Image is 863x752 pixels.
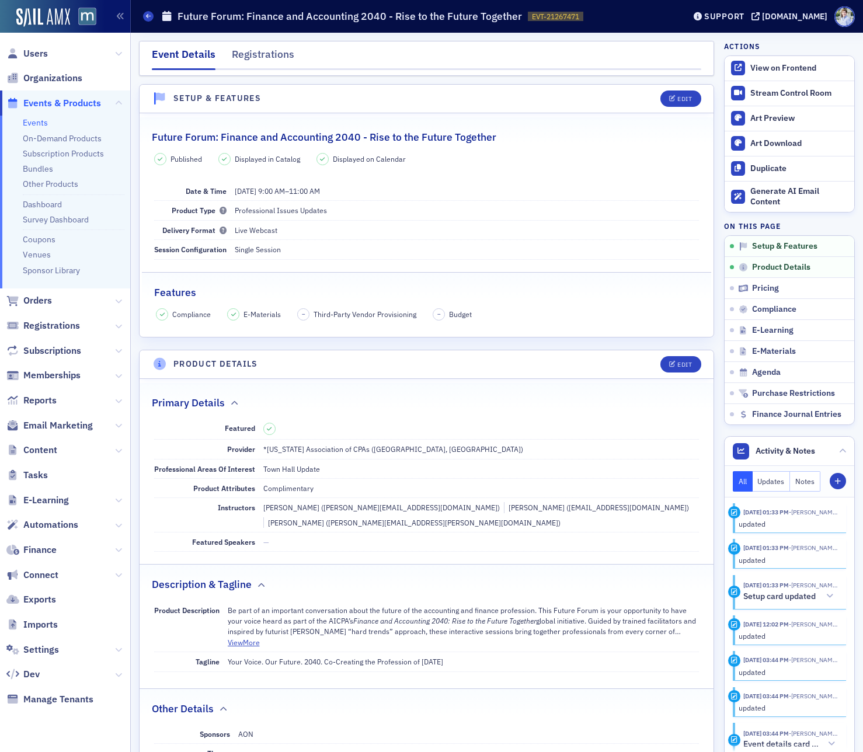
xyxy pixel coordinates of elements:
span: Exports [23,593,56,606]
button: Setup card updated [743,590,838,603]
h5: Event details card updated [743,739,821,750]
div: Update [728,542,740,555]
span: Displayed on Calendar [333,154,406,164]
span: Budget [449,309,472,319]
div: updated [739,702,838,713]
div: Complimentary [263,483,314,493]
a: Survey Dashboard [23,214,89,225]
time: 9/22/2025 03:44 PM [743,656,789,664]
span: – [437,310,441,318]
span: Activity & Notes [756,445,815,457]
img: SailAMX [16,8,70,27]
span: Automations [23,518,78,531]
button: Generate AI Email Content [725,181,854,213]
time: 11:00 AM [289,186,320,196]
span: E-Materials [752,346,796,357]
a: Imports [6,618,58,631]
div: Edit [677,361,692,368]
a: Events & Products [6,97,101,110]
a: Venues [23,249,51,260]
button: Notes [790,471,820,492]
time: 10/9/2025 01:33 PM [743,544,789,552]
time: 10/9/2025 12:02 PM [743,620,789,628]
span: Session Configuration [154,245,227,254]
span: Live Webcast [235,225,277,235]
div: Town Hall Update [263,464,320,474]
span: Subscriptions [23,344,81,357]
h2: Future Forum: Finance and Accounting 2040 - Rise to the Future Together [152,130,496,145]
a: Dashboard [23,199,62,210]
span: Instructors [218,503,255,512]
div: Edit [677,96,692,102]
a: Memberships [6,369,81,382]
span: Dee Sullivan [789,656,838,664]
a: Email Marketing [6,419,93,432]
a: Automations [6,518,78,531]
span: Sponsors [200,729,230,739]
a: Finance [6,544,57,556]
p: Be part of an important conversation about the future of the accounting and finance profession. T... [228,605,700,637]
button: Updates [753,471,791,492]
a: On-Demand Products [23,133,102,144]
span: Setup & Features [752,241,817,252]
a: Organizations [6,72,82,85]
dd: Your Voice. Our Future. 2040. Co-Creating the Profession of [DATE] [228,652,700,671]
div: Event Details [152,47,215,70]
span: Product Description [154,605,220,615]
time: 10/9/2025 01:33 PM [743,581,789,589]
div: [DOMAIN_NAME] [762,11,827,22]
span: Tasks [23,469,48,482]
a: Subscriptions [6,344,81,357]
div: Generate AI Email Content [750,186,848,207]
a: Exports [6,593,56,606]
h2: Other Details [152,701,214,716]
a: Reports [6,394,57,407]
h2: Features [154,285,196,300]
span: Dee Sullivan [789,581,838,589]
span: Finance [23,544,57,556]
span: Product Attributes [193,483,255,493]
button: Edit [660,90,701,107]
time: 10/9/2025 01:33 PM [743,508,789,516]
button: All [733,471,753,492]
span: Compliance [172,309,211,319]
a: Art Preview [725,106,854,131]
span: Connect [23,569,58,582]
a: E-Learning [6,494,69,507]
span: Email Marketing [23,419,93,432]
span: Featured [225,423,255,433]
span: Purchase Restrictions [752,388,835,399]
h5: Setup card updated [743,591,816,602]
a: View Homepage [70,8,96,27]
span: *[US_STATE] Association of CPAs ([GEOGRAPHIC_DATA], [GEOGRAPHIC_DATA]) [263,444,523,454]
span: Date & Time [186,186,227,196]
div: View on Frontend [750,63,848,74]
div: [PERSON_NAME] ([EMAIL_ADDRESS][DOMAIN_NAME]) [504,502,689,513]
span: – [235,186,320,196]
span: Reports [23,394,57,407]
span: Published [170,154,202,164]
a: Bundles [23,163,53,174]
span: E-Learning [752,325,794,336]
a: Orders [6,294,52,307]
span: Single Session [235,245,281,254]
span: Dee Sullivan [789,729,838,737]
div: Activity [728,734,740,746]
div: Update [728,690,740,702]
h1: Future Forum: Finance and Accounting 2040 - Rise to the Future Together [178,9,522,23]
div: Art Download [750,138,848,149]
h4: On this page [724,221,855,231]
h4: Setup & Features [173,92,261,105]
span: EVT-21267471 [532,12,579,22]
span: Dee Sullivan [789,692,838,700]
span: Agenda [752,367,781,378]
span: Imports [23,618,58,631]
em: Finance and Accounting 2040: Rise to the Future Together [353,616,536,625]
span: Professional Areas Of Interest [154,464,255,474]
span: Delivery Format [162,225,227,235]
a: Art Download [725,131,854,156]
a: Tasks [6,469,48,482]
div: Duplicate [750,163,848,174]
span: Content [23,444,57,457]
